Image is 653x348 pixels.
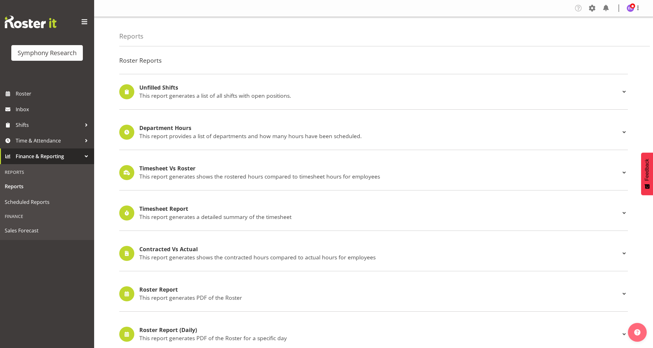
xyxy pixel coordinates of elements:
[139,254,620,261] p: This report generates shows the contracted hours compared to actual hours for employees
[119,125,628,140] div: Department Hours This report provides a list of departments and how many hours have been scheduled.
[139,125,620,131] h4: Department Hours
[18,48,77,58] div: Symphony Research
[634,329,640,335] img: help-xxl-2.png
[139,335,620,341] p: This report generates PDF of the Roster for a specific day
[16,105,91,114] span: Inbox
[139,132,620,139] p: This report provides a list of departments and how many hours have been scheduled.
[641,153,653,195] button: Feedback - Show survey
[5,226,89,235] span: Sales Forecast
[2,223,93,238] a: Sales Forecast
[5,16,56,28] img: Rosterit website logo
[139,92,620,99] p: This report generates a list of all shifts with open positions.
[119,84,628,99] div: Unfilled Shifts This report generates a list of all shifts with open positions.
[5,197,89,207] span: Scheduled Reports
[2,194,93,210] a: Scheduled Reports
[139,294,620,301] p: This report generates PDF of the Roster
[139,213,620,220] p: This report generates a detailed summary of the timesheet
[139,206,620,212] h4: Timesheet Report
[2,179,93,194] a: Reports
[16,120,82,130] span: Shifts
[119,33,143,40] h4: Reports
[139,85,620,91] h4: Unfilled Shifts
[5,182,89,191] span: Reports
[119,205,628,221] div: Timesheet Report This report generates a detailed summary of the timesheet
[16,89,91,98] span: Roster
[119,286,628,301] div: Roster Report This report generates PDF of the Roster
[2,210,93,223] div: Finance
[139,173,620,180] p: This report generates shows the rostered hours compared to timesheet hours for employees
[139,246,620,252] h4: Contracted Vs Actual
[627,4,634,12] img: emma-gannaway277.jpg
[119,57,628,64] h4: Roster Reports
[644,159,650,181] span: Feedback
[139,287,620,293] h4: Roster Report
[16,152,82,161] span: Finance & Reporting
[139,165,620,172] h4: Timesheet Vs Roster
[119,327,628,342] div: Roster Report (Daily) This report generates PDF of the Roster for a specific day
[16,136,82,145] span: Time & Attendance
[119,165,628,180] div: Timesheet Vs Roster This report generates shows the rostered hours compared to timesheet hours fo...
[119,246,628,261] div: Contracted Vs Actual This report generates shows the contracted hours compared to actual hours fo...
[2,166,93,179] div: Reports
[139,327,620,333] h4: Roster Report (Daily)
